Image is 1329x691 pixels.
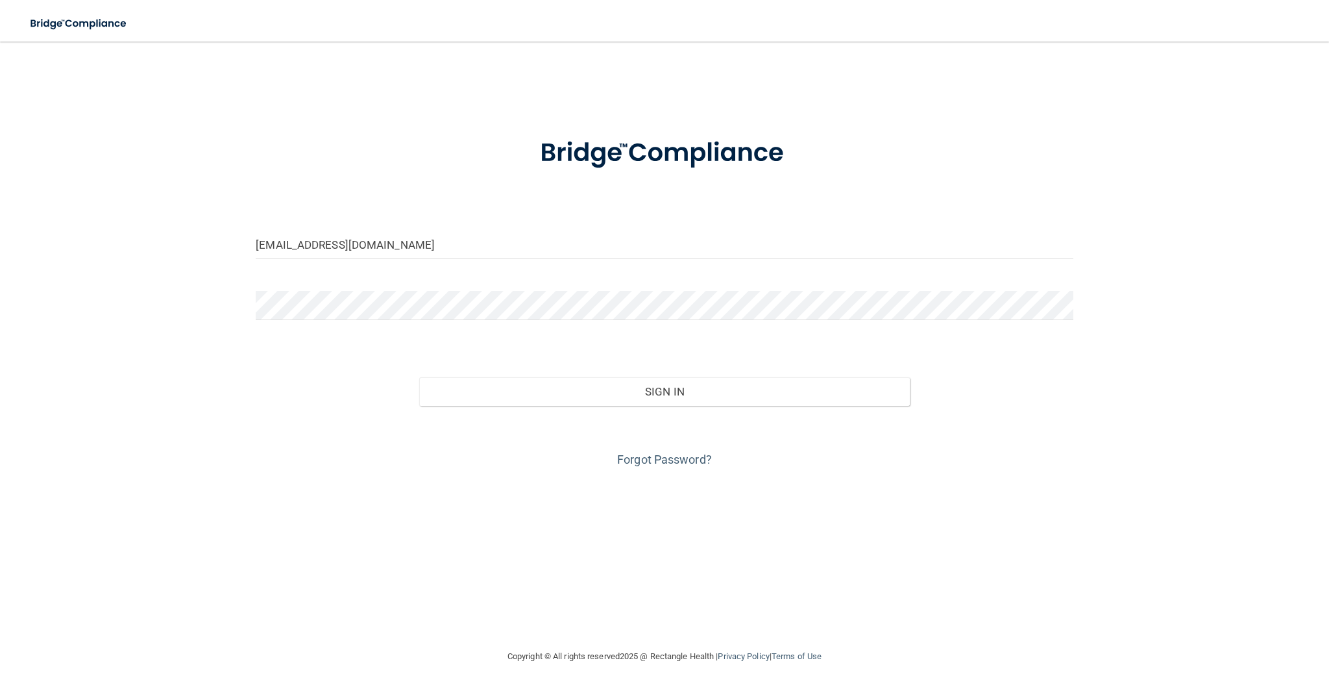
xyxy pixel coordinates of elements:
a: Terms of Use [772,651,822,661]
a: Privacy Policy [718,651,769,661]
button: Sign In [419,377,910,406]
img: bridge_compliance_login_screen.278c3ca4.svg [513,119,816,187]
input: Email [256,230,1073,259]
img: bridge_compliance_login_screen.278c3ca4.svg [19,10,139,37]
div: Copyright © All rights reserved 2025 @ Rectangle Health | | [428,636,901,677]
a: Forgot Password? [617,453,712,466]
